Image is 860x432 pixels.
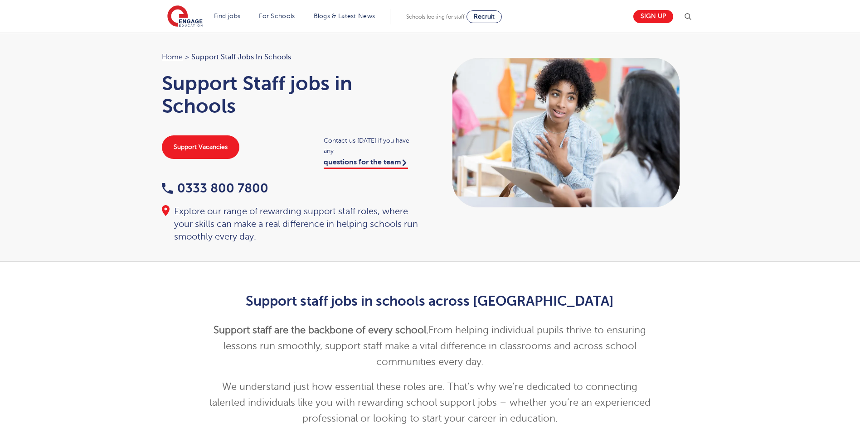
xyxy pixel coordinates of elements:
[208,322,652,370] p: From helping individual pupils thrive to ensuring lessons run smoothly, support staff make a vita...
[406,14,465,20] span: Schools looking for staff
[259,13,295,19] a: For Schools
[214,13,241,19] a: Find jobs
[633,10,673,23] a: Sign up
[324,135,421,156] span: Contact us [DATE] if you have any
[246,293,614,309] strong: Support staff jobs in schools across [GEOGRAPHIC_DATA]
[214,325,428,336] strong: Support staff are the backbone of every school.
[167,5,203,28] img: Engage Education
[324,158,408,169] a: questions for the team
[162,205,421,243] div: Explore our range of rewarding support staff roles, where your skills can make a real difference ...
[162,135,239,159] a: Support Vacancies
[314,13,375,19] a: Blogs & Latest News
[466,10,502,23] a: Recruit
[162,72,421,117] h1: Support Staff jobs in Schools
[162,51,421,63] nav: breadcrumb
[191,51,291,63] span: Support Staff jobs in Schools
[162,181,268,195] a: 0333 800 7800
[162,53,183,61] a: Home
[208,379,652,427] p: We understand just how essential these roles are. That’s why we’re dedicated to connecting talent...
[185,53,189,61] span: >
[474,13,495,20] span: Recruit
